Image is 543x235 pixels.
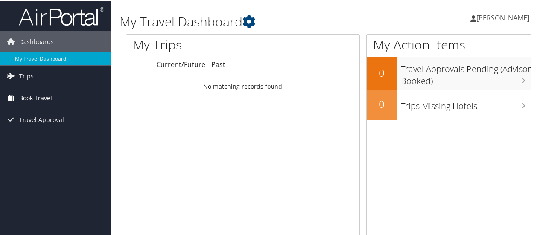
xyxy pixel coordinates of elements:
[19,87,52,108] span: Book Travel
[367,35,531,53] h1: My Action Items
[401,58,531,86] h3: Travel Approvals Pending (Advisor Booked)
[476,12,529,22] span: [PERSON_NAME]
[470,4,538,30] a: [PERSON_NAME]
[211,59,225,68] a: Past
[367,90,531,119] a: 0Trips Missing Hotels
[367,56,531,89] a: 0Travel Approvals Pending (Advisor Booked)
[133,35,256,53] h1: My Trips
[156,59,205,68] a: Current/Future
[367,65,397,79] h2: 0
[401,95,531,111] h3: Trips Missing Hotels
[19,30,54,52] span: Dashboards
[367,96,397,110] h2: 0
[19,6,104,26] img: airportal-logo.png
[19,65,34,86] span: Trips
[120,12,398,30] h1: My Travel Dashboard
[126,78,359,93] td: No matching records found
[19,108,64,130] span: Travel Approval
